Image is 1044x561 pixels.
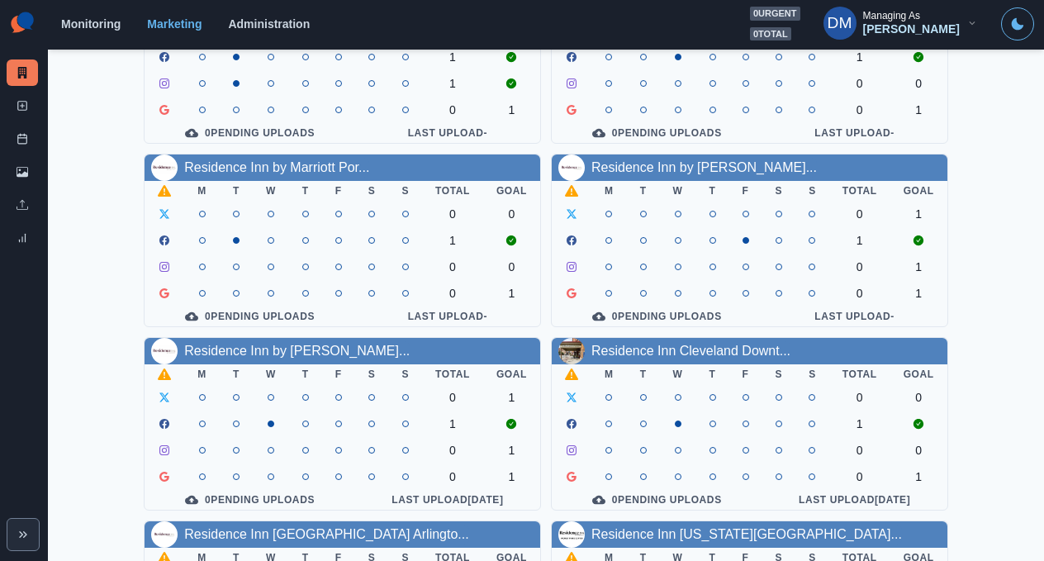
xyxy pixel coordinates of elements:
[435,234,470,247] div: 1
[776,493,934,506] div: Last Upload [DATE]
[147,17,202,31] a: Marketing
[776,126,934,140] div: Last Upload -
[184,160,369,174] a: Residence Inn by Marriott Por...
[435,470,470,483] div: 0
[158,493,342,506] div: 0 Pending Uploads
[842,391,877,404] div: 0
[7,192,38,218] a: Uploads
[388,181,422,201] th: S
[435,391,470,404] div: 0
[7,126,38,152] a: Post Schedule
[368,493,527,506] div: Last Upload [DATE]
[435,207,470,221] div: 0
[904,391,934,404] div: 0
[729,364,762,384] th: F
[435,287,470,300] div: 0
[7,159,38,185] a: Media Library
[184,181,220,201] th: M
[158,310,342,323] div: 0 Pending Uploads
[368,126,527,140] div: Last Upload -
[842,417,877,430] div: 1
[483,364,540,384] th: Goal
[1001,7,1034,40] button: Toggle Mode
[750,7,800,21] span: 0 urgent
[151,155,178,181] img: 115775645115469
[558,521,585,548] img: 804625326254334
[61,17,121,31] a: Monitoring
[842,444,877,457] div: 0
[496,470,527,483] div: 1
[496,391,527,404] div: 1
[842,207,877,221] div: 0
[904,207,934,221] div: 1
[842,103,877,116] div: 0
[355,364,389,384] th: S
[422,181,483,201] th: Total
[7,93,38,119] a: New Post
[289,181,322,201] th: T
[591,527,902,541] a: Residence Inn [US_STATE][GEOGRAPHIC_DATA]...
[151,338,178,364] img: 167443533416985
[565,310,749,323] div: 0 Pending Uploads
[904,103,934,116] div: 1
[842,260,877,273] div: 0
[496,103,527,116] div: 1
[750,27,791,41] span: 0 total
[435,77,470,90] div: 1
[368,310,527,323] div: Last Upload -
[496,207,527,221] div: 0
[904,260,934,273] div: 1
[355,181,389,201] th: S
[842,77,877,90] div: 0
[660,181,696,201] th: W
[904,287,934,300] div: 1
[435,103,470,116] div: 0
[591,160,817,174] a: Residence Inn by [PERSON_NAME]...
[565,126,749,140] div: 0 Pending Uploads
[558,155,585,181] img: 660568007330970
[795,364,829,384] th: S
[591,364,627,384] th: M
[558,338,585,364] img: 411039622269554
[762,181,796,201] th: S
[565,493,749,506] div: 0 Pending Uploads
[904,444,934,457] div: 0
[762,364,796,384] th: S
[904,470,934,483] div: 1
[842,470,877,483] div: 0
[696,364,729,384] th: T
[483,181,540,201] th: Goal
[829,364,890,384] th: Total
[184,527,468,541] a: Residence Inn [GEOGRAPHIC_DATA] Arlingto...
[496,444,527,457] div: 1
[322,364,355,384] th: F
[842,287,877,300] div: 0
[184,344,410,358] a: Residence Inn by [PERSON_NAME]...
[890,181,947,201] th: Goal
[829,181,890,201] th: Total
[863,22,960,36] div: [PERSON_NAME]
[322,181,355,201] th: F
[496,260,527,273] div: 0
[253,364,289,384] th: W
[776,310,934,323] div: Last Upload -
[220,181,253,201] th: T
[151,521,178,548] img: 359475037463139
[890,364,947,384] th: Goal
[591,181,627,201] th: M
[253,181,289,201] th: W
[660,364,696,384] th: W
[828,3,852,43] div: Darwin Manalo
[289,364,322,384] th: T
[729,181,762,201] th: F
[158,126,342,140] div: 0 Pending Uploads
[591,344,790,358] a: Residence Inn Cleveland Downt...
[220,364,253,384] th: T
[842,234,877,247] div: 1
[422,364,483,384] th: Total
[627,364,660,384] th: T
[435,417,470,430] div: 1
[7,225,38,251] a: Review Summary
[696,181,729,201] th: T
[496,287,527,300] div: 1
